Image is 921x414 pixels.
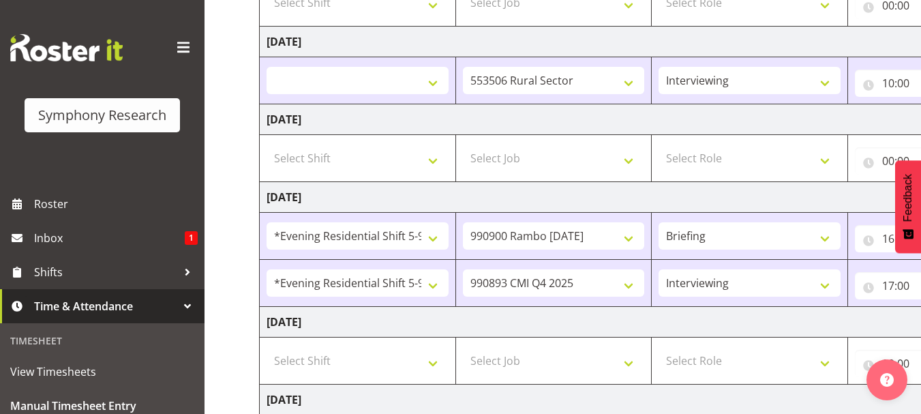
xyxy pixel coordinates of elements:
span: Shifts [34,262,177,282]
div: Timesheet [3,327,201,355]
span: Inbox [34,228,185,248]
img: Rosterit website logo [10,34,123,61]
span: Feedback [902,174,914,222]
span: Roster [34,194,198,214]
span: 1 [185,231,198,245]
button: Feedback - Show survey [895,160,921,253]
span: View Timesheets [10,361,194,382]
img: help-xxl-2.png [880,373,894,387]
a: View Timesheets [3,355,201,389]
div: Symphony Research [38,105,166,125]
span: Time & Attendance [34,296,177,316]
